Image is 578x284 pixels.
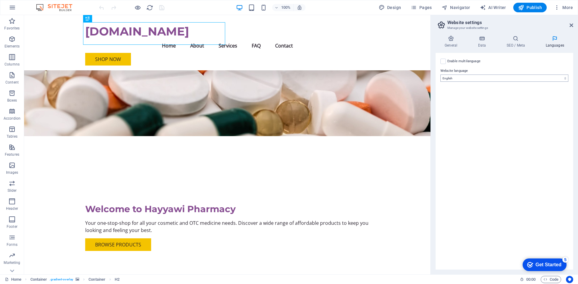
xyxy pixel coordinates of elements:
[379,5,401,11] span: Design
[408,3,434,12] button: Pages
[4,260,20,265] p: Marketing
[6,170,18,175] p: Images
[477,3,508,12] button: AI Writer
[146,4,153,11] i: Reload page
[5,62,20,67] p: Columns
[518,5,542,11] span: Publish
[8,188,17,193] p: Slider
[297,5,302,10] i: On resize automatically adjust zoom level to fit chosen device.
[7,134,17,139] p: Tables
[35,4,80,11] img: Editor Logo
[520,276,536,283] h6: Session time
[134,4,141,11] button: Click here to leave preview mode and continue editing
[480,5,506,11] span: AI Writer
[281,4,291,11] h6: 100%
[526,276,536,283] span: 00 00
[447,25,561,31] h3: Manage your website settings
[115,276,120,283] span: Click to select. Double-click to edit
[49,276,73,283] span: . gradient-overlay
[411,5,432,11] span: Pages
[442,5,470,11] span: Navigator
[447,58,480,65] label: Enable multilanguage
[376,3,404,12] div: Design (Ctrl+Alt+Y)
[5,276,21,283] a: Click to cancel selection. Double-click to open Pages
[552,3,575,12] button: More
[7,98,17,103] p: Boxes
[543,276,558,283] span: Code
[45,1,51,7] div: 5
[566,276,573,283] button: Usercentrics
[18,7,44,12] div: Get Started
[4,116,20,121] p: Accordion
[76,278,79,281] i: This element contains a background
[30,276,47,283] span: Click to select. Double-click to edit
[554,5,573,11] span: More
[30,276,120,283] nav: breadcrumb
[536,35,573,48] h4: Languages
[146,4,153,11] button: reload
[6,206,18,211] p: Header
[440,67,568,75] label: Website language
[5,44,20,49] p: Elements
[5,152,19,157] p: Features
[89,276,105,283] span: Click to select. Double-click to edit
[436,35,469,48] h4: General
[497,35,536,48] h4: SEO / Meta
[376,3,404,12] button: Design
[439,3,473,12] button: Navigator
[447,20,573,25] h2: Website settings
[513,3,547,12] button: Publish
[530,277,531,282] span: :
[272,4,294,11] button: 100%
[5,80,19,85] p: Content
[7,224,17,229] p: Footer
[7,242,17,247] p: Forms
[4,26,20,31] p: Favorites
[469,35,497,48] h4: Data
[5,3,49,16] div: Get Started 5 items remaining, 0% complete
[541,276,561,283] button: Code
